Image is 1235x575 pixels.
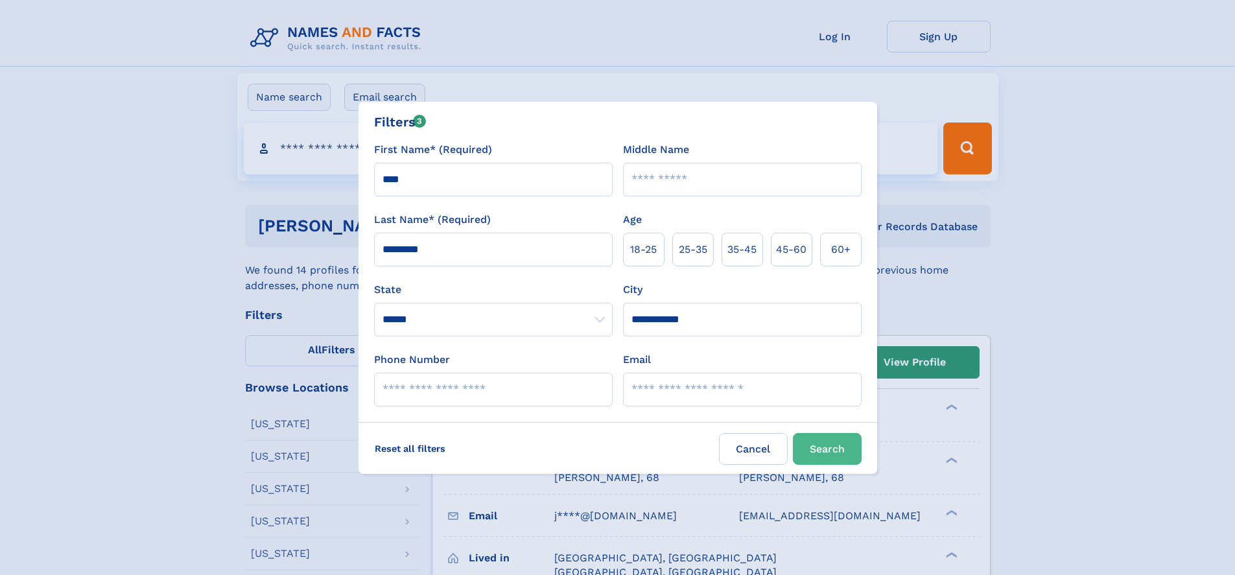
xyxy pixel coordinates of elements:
[374,352,450,368] label: Phone Number
[776,242,806,257] span: 45‑60
[727,242,757,257] span: 35‑45
[623,282,642,298] label: City
[719,433,788,465] label: Cancel
[374,112,427,132] div: Filters
[679,242,707,257] span: 25‑35
[623,142,689,158] label: Middle Name
[366,433,454,464] label: Reset all filters
[374,142,492,158] label: First Name* (Required)
[374,282,613,298] label: State
[630,242,657,257] span: 18‑25
[831,242,851,257] span: 60+
[793,433,862,465] button: Search
[623,352,651,368] label: Email
[374,212,491,228] label: Last Name* (Required)
[623,212,642,228] label: Age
